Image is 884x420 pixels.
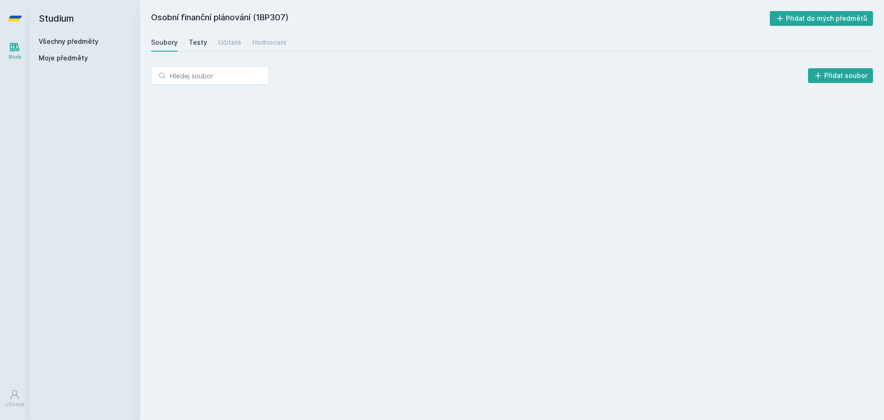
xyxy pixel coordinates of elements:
[2,37,28,65] a: Study
[189,33,207,52] a: Testy
[218,38,241,47] div: Učitelé
[252,38,286,47] div: Hodnocení
[39,37,99,45] a: Všechny předměty
[151,33,178,52] a: Soubory
[808,68,873,83] button: Přidat soubor
[5,401,24,408] div: Uživatel
[252,33,286,52] a: Hodnocení
[8,53,22,60] div: Study
[2,385,28,413] a: Uživatel
[151,38,178,47] div: Soubory
[151,11,770,26] h2: Osobní finanční plánování (1BP307)
[39,53,88,63] span: Moje předměty
[218,33,241,52] a: Učitelé
[770,11,873,26] button: Přidat do mých předmětů
[151,66,269,85] input: Hledej soubor
[189,38,207,47] div: Testy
